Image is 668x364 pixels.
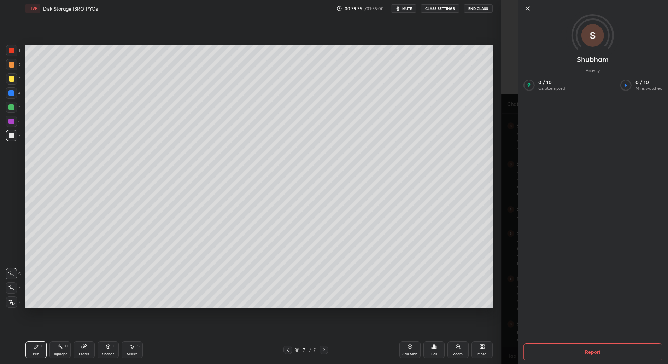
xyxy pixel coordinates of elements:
div: Eraser [79,352,89,356]
div: X [6,282,21,294]
div: LIVE [25,4,40,13]
div: 1 [6,45,20,56]
div: 2 [6,59,20,70]
p: 0 / 10 [635,79,662,86]
div: 4 [6,87,20,99]
div: Zoom [453,352,463,356]
div: 7 [300,348,307,352]
span: mute [402,6,412,11]
p: Mins watched [635,86,662,91]
div: C [6,268,21,279]
button: CLASS SETTINGS [421,4,459,13]
h4: Disk Storage ISRO PYQs [43,5,98,12]
div: / [309,348,311,352]
div: Add Slide [402,352,418,356]
div: More [477,352,486,356]
button: Report [523,343,662,360]
div: 7 [6,130,20,141]
p: 0 / 10 [538,79,565,86]
button: End Class [464,4,493,13]
button: mute [391,4,416,13]
div: Poll [431,352,437,356]
p: Qs attempted [538,86,565,91]
div: S [137,345,140,348]
div: 5 [6,102,20,113]
div: Z [6,296,21,308]
span: Activity [582,68,603,74]
div: H [65,345,68,348]
div: Highlight [53,352,67,356]
div: 6 [6,116,20,127]
p: Shubham [577,57,609,62]
div: 3 [6,73,20,85]
div: L [113,345,116,348]
div: P [41,345,43,348]
div: Pen [33,352,39,356]
div: Shapes [102,352,114,356]
div: 7 [312,347,317,353]
div: Select [127,352,137,356]
img: b87ca6df5eb84204bf38bdf6c15b0ff1.73780491_3 [581,24,604,47]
